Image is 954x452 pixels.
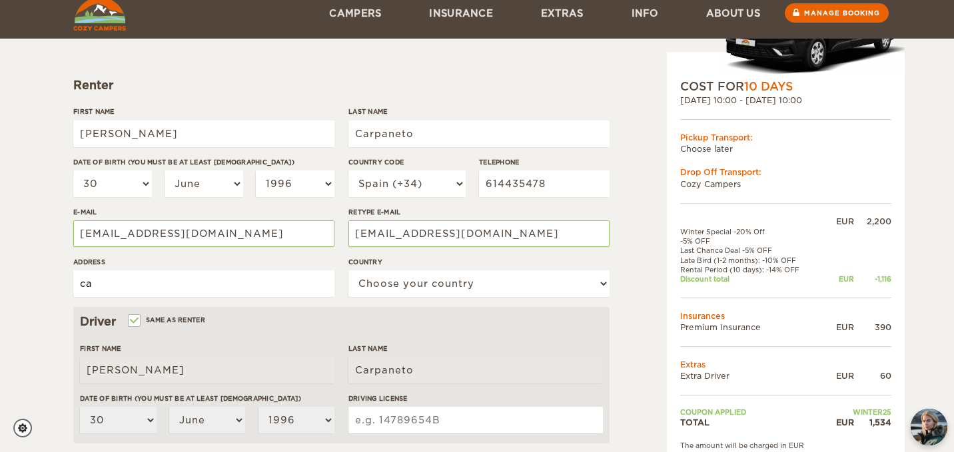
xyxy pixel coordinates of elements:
button: chat-button [911,409,947,445]
td: Premium Insurance [680,322,825,333]
label: Date of birth (You must be at least [DEMOGRAPHIC_DATA]) [73,157,334,167]
div: EUR [825,216,854,227]
div: 60 [854,370,891,381]
input: e.g. Smith [348,357,603,383]
input: e.g. 1 234 567 890 [479,170,610,197]
label: Last Name [348,107,610,116]
td: WINTER25 [825,407,891,417]
td: Insurances [680,310,891,322]
div: EUR [825,417,854,429]
label: First Name [80,343,334,353]
td: Rental Period (10 days): -14% OFF [680,265,825,274]
div: Drop Off Transport: [680,167,891,178]
input: e.g. 14789654B [348,407,603,433]
div: Renter [73,77,610,93]
label: Address [73,257,334,267]
input: Same as renter [129,318,138,326]
div: COST FOR [680,79,891,95]
label: First Name [73,107,334,116]
input: e.g. William [80,357,334,383]
label: Same as renter [129,314,205,326]
div: 1,534 [854,417,891,429]
input: e.g. Street, City, Zip Code [73,270,334,297]
div: Driver [80,314,603,330]
div: EUR [825,274,854,284]
input: e.g. example@example.com [73,220,334,247]
label: Retype E-mail [348,207,610,217]
img: Freyja at Cozy Campers [911,409,947,445]
div: -1,116 [854,274,891,284]
div: EUR [825,322,854,333]
input: e.g. Smith [348,120,610,147]
td: Cozy Campers [680,178,891,190]
div: 390 [854,322,891,333]
div: EUR [825,370,854,381]
div: [DATE] 10:00 - [DATE] 10:00 [680,95,891,106]
td: Winter Special -20% Off [680,227,825,236]
td: Late Bird (1-2 months): -10% OFF [680,256,825,265]
td: Extra Driver [680,370,825,381]
label: Last Name [348,343,603,353]
span: 10 Days [744,80,793,93]
a: Cookie settings [13,419,41,437]
td: Last Chance Deal -5% OFF [680,246,825,256]
input: e.g. William [73,120,334,147]
label: E-mail [73,207,334,217]
td: Coupon applied [680,407,825,417]
td: TOTAL [680,417,825,429]
a: Manage booking [785,3,889,23]
div: Pickup Transport: [680,132,891,143]
label: Country [348,257,610,267]
label: Country Code [348,157,466,167]
td: Choose later [680,143,891,154]
label: Telephone [479,157,610,167]
div: The amount will be charged in EUR [680,441,891,450]
label: Date of birth (You must be at least [DEMOGRAPHIC_DATA]) [80,393,334,403]
td: Discount total [680,274,825,284]
td: Extras [680,359,891,370]
label: Driving License [348,393,603,403]
td: -5% OFF [680,236,825,246]
div: 2,200 [854,216,891,227]
input: e.g. example@example.com [348,220,610,247]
